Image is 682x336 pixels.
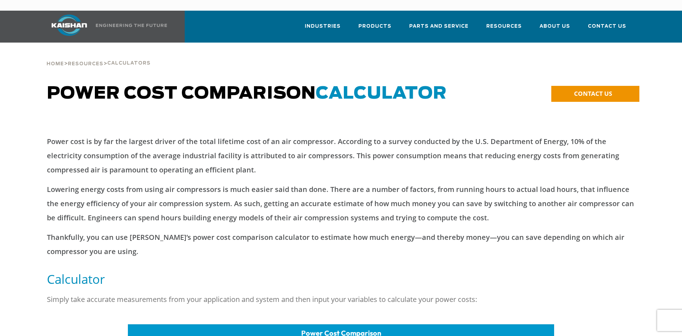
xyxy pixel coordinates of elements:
a: About Us [540,17,570,41]
span: About Us [540,22,570,31]
a: Contact Us [588,17,626,41]
h5: Calculator [47,271,635,287]
span: Contact Us [588,22,626,31]
p: Simply take accurate measurements from your application and system and then input your variables ... [47,292,635,307]
a: Resources [68,60,103,67]
a: Parts and Service [409,17,469,41]
span: CALCULATOR [316,85,447,102]
span: Power cost comparison [47,85,447,102]
span: Home [47,62,64,66]
a: Home [47,60,64,67]
img: kaishan logo [43,15,96,36]
img: Engineering the future [96,24,167,27]
p: Lowering energy costs from using air compressors is much easier said than done. There are a numbe... [47,182,635,225]
div: > > [47,43,151,70]
span: CONTACT US [574,89,612,98]
a: Kaishan USA [43,11,168,43]
a: Industries [305,17,341,41]
a: Products [358,17,391,41]
span: Products [358,22,391,31]
a: Resources [486,17,522,41]
p: Thankfully, you can use [PERSON_NAME]’s power cost comparison calculator to estimate how much ene... [47,230,635,259]
span: Resources [68,62,103,66]
span: Resources [486,22,522,31]
span: Industries [305,22,341,31]
span: Calculators [107,61,151,66]
a: CONTACT US [551,86,639,102]
span: Parts and Service [409,22,469,31]
p: Power cost is by far the largest driver of the total lifetime cost of an air compressor. Accordin... [47,134,635,177]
